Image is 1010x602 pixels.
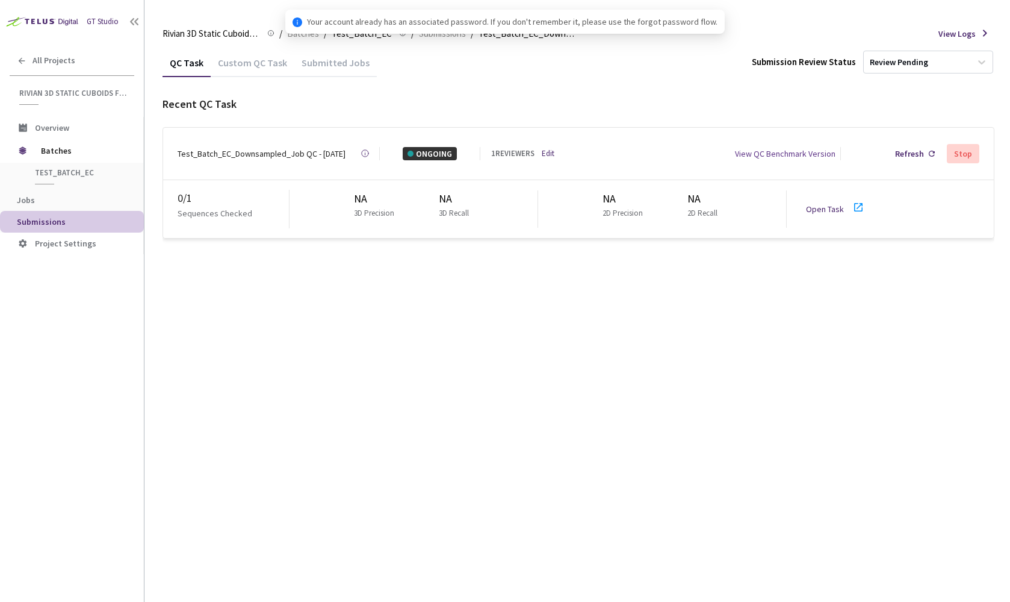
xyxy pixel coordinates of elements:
div: QC Task [163,57,211,77]
span: Overview [35,122,69,133]
p: 3D Recall [439,207,469,219]
div: NA [687,190,722,207]
span: Jobs [17,195,35,205]
a: Open Task [806,204,844,215]
p: 3D Precision [354,207,394,219]
a: Batches [285,27,321,40]
span: All Projects [33,55,75,66]
div: Review Pending [870,57,928,68]
span: Submissions [17,216,66,227]
p: Sequences Checked [178,207,252,220]
div: Recent QC Task [163,96,994,113]
span: Batches [287,27,319,41]
div: 0 / 1 [178,190,289,207]
div: Refresh [895,147,924,160]
div: NA [439,190,474,207]
div: ONGOING [403,147,457,160]
div: 1 REVIEWERS [491,148,534,160]
span: Project Settings [35,238,96,249]
span: Your account already has an associated password. If you don't remember it, please use the forgot ... [307,15,717,28]
div: GT Studio [87,16,119,28]
a: Submissions [417,27,468,40]
div: Submission Review Status [752,55,856,69]
a: Edit [542,148,554,160]
li: / [279,27,282,41]
div: Submitted Jobs [294,57,377,77]
div: View QC Benchmark Version [735,147,835,160]
span: Rivian 3D Static Cuboids fixed[2024-25] [19,88,127,98]
p: 2D Recall [687,207,717,219]
div: Stop [954,149,972,158]
p: 2D Precision [603,207,643,219]
div: Custom QC Task [211,57,294,77]
span: Rivian 3D Static Cuboids fixed[2024-25] [163,27,260,41]
div: NA [603,190,648,207]
span: View Logs [938,27,976,40]
span: Batches [41,139,123,163]
div: NA [354,190,399,207]
span: Test_Batch_EC [35,168,124,178]
span: info-circle [293,17,302,27]
div: Test_Batch_EC_Downsampled_Job QC - [DATE] [178,147,345,160]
